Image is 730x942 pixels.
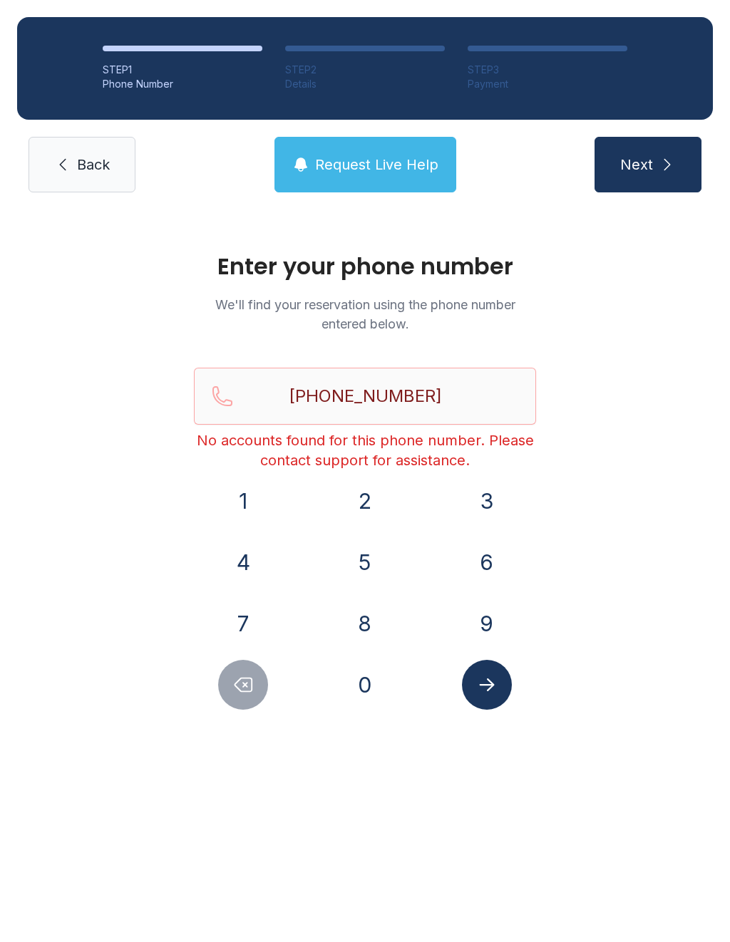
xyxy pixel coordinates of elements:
[77,155,110,175] span: Back
[340,660,390,710] button: 0
[218,537,268,587] button: 4
[462,599,512,648] button: 9
[194,368,536,425] input: Reservation phone number
[285,63,445,77] div: STEP 2
[315,155,438,175] span: Request Live Help
[194,295,536,333] p: We'll find your reservation using the phone number entered below.
[462,660,512,710] button: Submit lookup form
[194,430,536,470] div: No accounts found for this phone number. Please contact support for assistance.
[218,660,268,710] button: Delete number
[340,537,390,587] button: 5
[620,155,653,175] span: Next
[468,77,627,91] div: Payment
[218,476,268,526] button: 1
[340,599,390,648] button: 8
[468,63,627,77] div: STEP 3
[340,476,390,526] button: 2
[194,255,536,278] h1: Enter your phone number
[462,537,512,587] button: 6
[462,476,512,526] button: 3
[285,77,445,91] div: Details
[103,63,262,77] div: STEP 1
[103,77,262,91] div: Phone Number
[218,599,268,648] button: 7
